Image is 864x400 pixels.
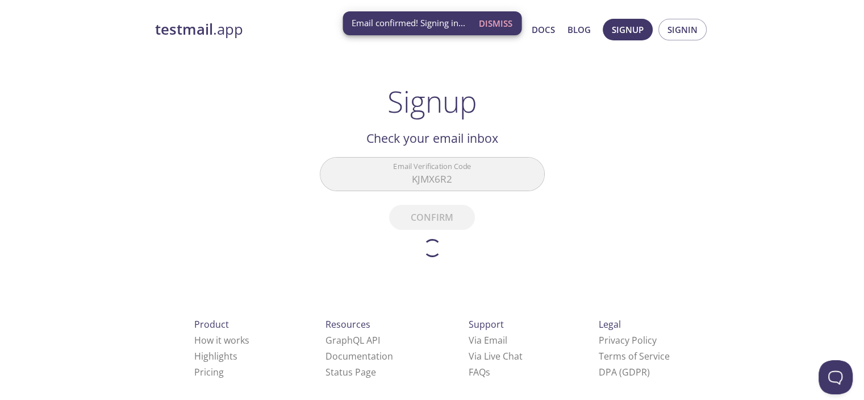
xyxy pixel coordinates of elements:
[658,19,707,40] button: Signin
[469,366,490,378] a: FAQ
[155,20,422,39] a: testmail.app
[469,318,504,331] span: Support
[325,366,376,378] a: Status Page
[479,16,512,31] span: Dismiss
[474,13,517,34] button: Dismiss
[325,350,393,362] a: Documentation
[194,366,224,378] a: Pricing
[486,366,490,378] span: s
[599,350,670,362] a: Terms of Service
[320,129,545,148] h2: Check your email inbox
[155,19,213,39] strong: testmail
[599,318,621,331] span: Legal
[194,318,229,331] span: Product
[599,334,657,347] a: Privacy Policy
[599,366,650,378] a: DPA (GDPR)
[819,360,853,394] iframe: Help Scout Beacon - Open
[194,350,237,362] a: Highlights
[469,350,523,362] a: Via Live Chat
[387,84,477,118] h1: Signup
[567,22,591,37] a: Blog
[469,334,507,347] a: Via Email
[325,318,370,331] span: Resources
[352,17,465,29] span: Email confirmed! Signing in...
[325,334,380,347] a: GraphQL API
[532,22,555,37] a: Docs
[612,22,644,37] span: Signup
[667,22,698,37] span: Signin
[603,19,653,40] button: Signup
[194,334,249,347] a: How it works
